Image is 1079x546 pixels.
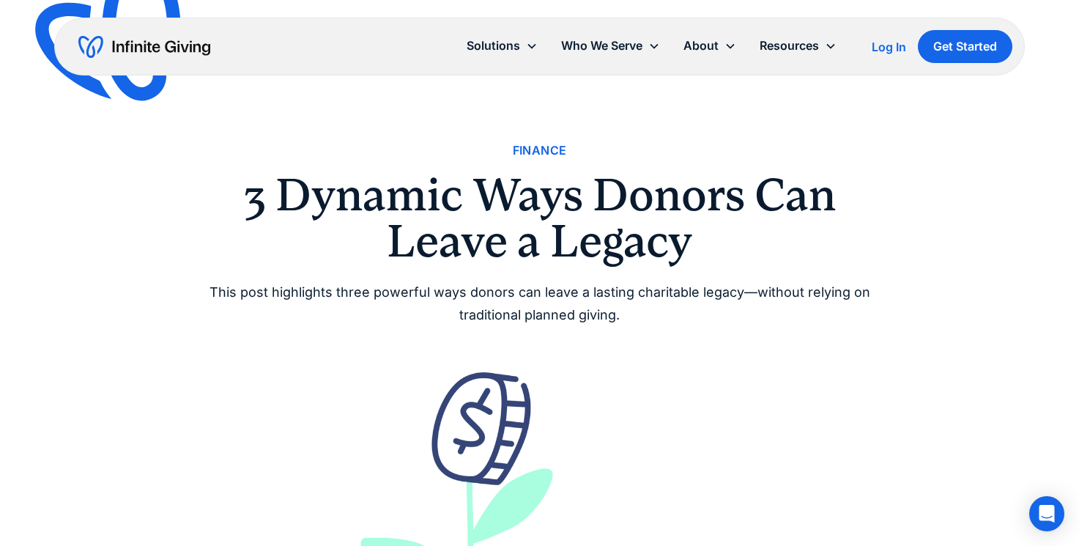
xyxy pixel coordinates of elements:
div: Log In [872,41,906,53]
a: Finance [513,141,567,161]
div: Resources [760,36,819,56]
h1: 3 Dynamic Ways Donors Can Leave a Legacy [188,172,891,264]
a: Get Started [918,30,1012,63]
div: Who We Serve [549,30,672,62]
a: home [78,35,210,59]
div: Solutions [455,30,549,62]
a: Log In [872,38,906,56]
div: About [672,30,748,62]
div: Solutions [467,36,520,56]
div: About [683,36,719,56]
div: This post highlights three powerful ways donors can leave a lasting charitable legacy—without rel... [188,281,891,326]
div: Resources [748,30,848,62]
div: Who We Serve [561,36,642,56]
div: Open Intercom Messenger [1029,496,1064,531]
